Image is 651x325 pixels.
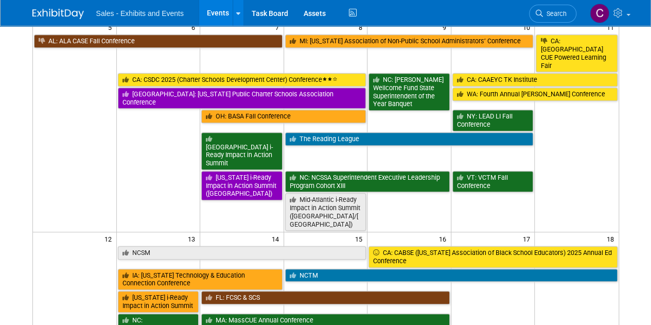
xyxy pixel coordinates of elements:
span: 6 [190,21,200,33]
span: Sales - Exhibits and Events [96,9,184,18]
a: CA: CAAEYC TK Institute [452,73,618,87]
a: The Reading League [285,132,534,146]
a: NC: NCSSA Superintendent Executive Leadership Program Cohort XIII [285,171,450,192]
span: 7 [274,21,284,33]
a: Mid-Atlantic i-Ready Impact in Action Summit ([GEOGRAPHIC_DATA]/[GEOGRAPHIC_DATA]) [285,193,366,231]
img: ExhibitDay [32,9,84,19]
a: [US_STATE] i-Ready Impact in Action Summit [118,291,199,312]
span: 5 [107,21,116,33]
a: WA: Fourth Annual [PERSON_NAME] Conference [452,88,618,101]
a: MI: [US_STATE] Association of Non-Public School Administrators’ Conference [285,35,534,48]
span: 9 [442,21,451,33]
span: 14 [271,232,284,245]
span: 13 [187,232,200,245]
span: 16 [438,232,451,245]
a: VT: VCTM Fall Conference [452,171,534,192]
a: FL: FCSC & SCS [201,291,450,304]
a: OH: BASA Fall Conference [201,110,366,123]
img: Christine Lurz [590,4,609,23]
span: 10 [521,21,534,33]
span: Search [543,10,567,18]
a: [US_STATE] i-Ready Impact in Action Summit ([GEOGRAPHIC_DATA]) [201,171,283,200]
a: CA: CABSE ([US_STATE] Association of Black School Educators) 2025 Annual Ed Conference [368,246,617,267]
a: AL: ALA CASE Fall Conference [34,35,283,48]
span: 12 [103,232,116,245]
a: [GEOGRAPHIC_DATA] i-Ready Impact in Action Summit [201,132,283,170]
a: [GEOGRAPHIC_DATA]: [US_STATE] Public Charter Schools Association Conference [118,88,366,109]
span: 8 [358,21,367,33]
a: NCSM [118,246,366,260]
span: 17 [521,232,534,245]
a: NCTM [285,269,618,282]
a: CA: [GEOGRAPHIC_DATA] CUE Powered Learning Fair [536,35,617,72]
span: 18 [606,232,619,245]
a: CA: CSDC 2025 (Charter Schools Development Center) Conference [118,73,366,87]
a: NC: [PERSON_NAME] Wellcome Fund State Superintendent of the Year Banquet [368,73,450,111]
span: 11 [606,21,619,33]
a: IA: [US_STATE] Technology & Education Connection Conference [118,269,283,290]
span: 15 [354,232,367,245]
a: Search [529,5,576,23]
a: NY: LEAD LI Fall Conference [452,110,534,131]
